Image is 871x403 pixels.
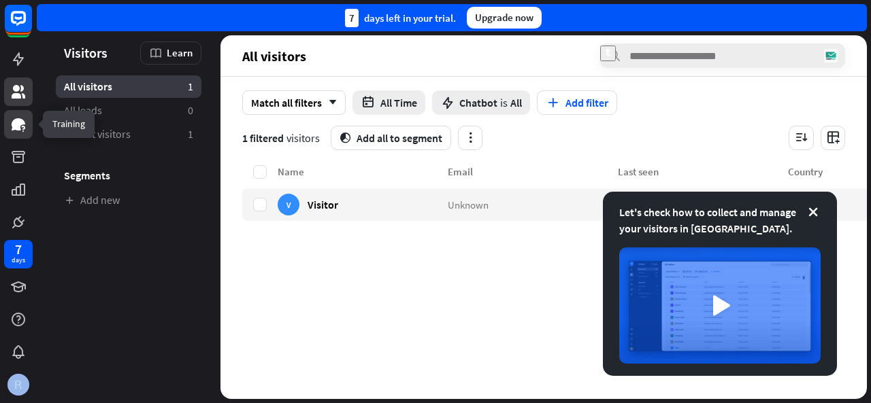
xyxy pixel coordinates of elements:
[537,90,617,115] button: Add filter
[345,9,456,27] div: days left in your trial.
[56,99,201,122] a: All leads 0
[340,133,351,143] i: segment
[286,131,320,145] span: visitors
[188,80,193,94] aside: 1
[278,165,448,178] div: Name
[448,165,618,178] div: Email
[308,198,338,211] span: Visitor
[11,5,52,46] button: Open LiveChat chat widget
[618,165,788,178] div: Last seen
[619,247,821,364] img: image
[12,256,25,265] div: days
[459,96,497,109] span: Chatbot
[448,198,489,211] span: Unknown
[4,240,33,268] a: 7 days
[56,189,201,211] a: Add new
[188,103,193,118] aside: 0
[345,9,359,27] div: 7
[64,127,131,141] span: Recent visitors
[64,80,112,94] span: All visitors
[64,45,108,60] span: Visitors
[619,204,821,236] div: Let's check how to collect and manage your visitors in [GEOGRAPHIC_DATA].
[242,131,284,145] span: 1 filtered
[510,96,522,109] span: All
[242,48,306,64] span: All visitors
[167,46,193,59] span: Learn
[467,7,542,29] div: Upgrade now
[15,243,22,256] div: 7
[56,169,201,182] h3: Segments
[278,194,299,215] div: V
[242,90,346,115] div: Match all filters
[500,96,508,109] span: is
[56,123,201,145] a: Recent visitors 1
[352,90,425,115] button: All Time
[322,99,337,107] i: arrow_down
[64,103,102,118] span: All leads
[331,126,451,150] button: segmentAdd all to segment
[188,127,193,141] aside: 1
